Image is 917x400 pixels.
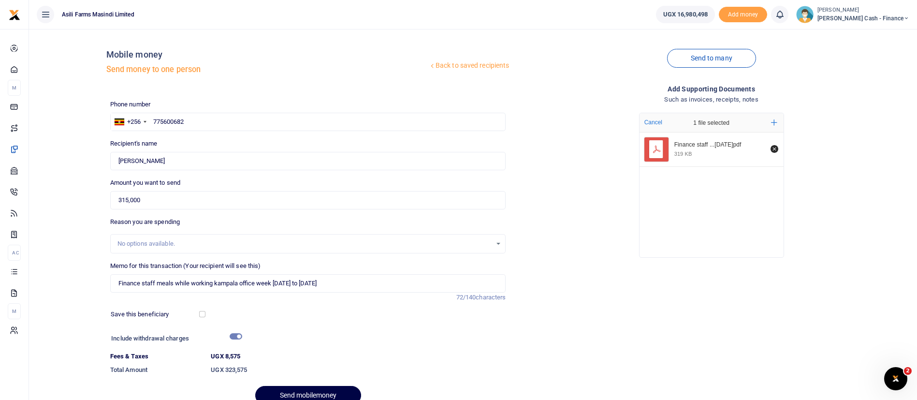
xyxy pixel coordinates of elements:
[106,49,428,60] h4: Mobile money
[656,6,715,23] a: UGX 16,980,498
[428,57,510,74] a: Back to saved recipients
[639,113,784,258] div: File Uploader
[106,352,207,361] dt: Fees & Taxes
[817,14,909,23] span: [PERSON_NAME] Cash - Finance
[110,113,506,131] input: Enter phone number
[8,80,21,96] li: M
[641,116,665,129] button: Cancel
[117,239,492,249] div: No options available.
[8,245,21,261] li: Ac
[769,144,780,154] button: Remove file
[9,9,20,21] img: logo-small
[111,335,237,342] h6: Include withdrawal charges
[674,150,692,157] div: 319 KB
[670,113,753,133] div: 1 file selected
[456,294,476,301] span: 72/140
[9,11,20,18] a: logo-small logo-large logo-large
[719,7,767,23] span: Add money
[110,261,261,271] label: Memo for this transaction (Your recipient will see this)
[58,10,138,19] span: Asili Farms Masindi Limited
[767,116,781,130] button: Add more files
[652,6,719,23] li: Wallet ballance
[719,10,767,17] a: Add money
[513,84,909,94] h4: Add supporting Documents
[211,352,240,361] label: UGX 8,575
[817,6,909,15] small: [PERSON_NAME]
[110,152,506,170] input: Loading name...
[904,367,912,375] span: 2
[513,94,909,105] h4: Such as invoices, receipts, notes
[110,139,158,148] label: Recipient's name
[674,141,765,149] div: Finance staff meals 26th sept.pdf
[719,7,767,23] li: Toup your wallet
[110,366,204,374] h6: Total Amount
[663,10,708,19] span: UGX 16,980,498
[211,366,506,374] h6: UGX 323,575
[796,6,909,23] a: profile-user [PERSON_NAME] [PERSON_NAME] Cash - Finance
[111,113,149,131] div: Uganda: +256
[110,178,180,188] label: Amount you want to send
[110,217,180,227] label: Reason you are spending
[127,117,141,127] div: +256
[110,274,506,293] input: Enter extra information
[8,303,21,319] li: M
[110,191,506,209] input: UGX
[106,65,428,74] h5: Send money to one person
[667,49,756,68] a: Send to many
[111,310,169,319] label: Save this beneficiary
[476,294,506,301] span: characters
[884,367,907,390] iframe: Intercom live chat
[796,6,814,23] img: profile-user
[110,100,150,109] label: Phone number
